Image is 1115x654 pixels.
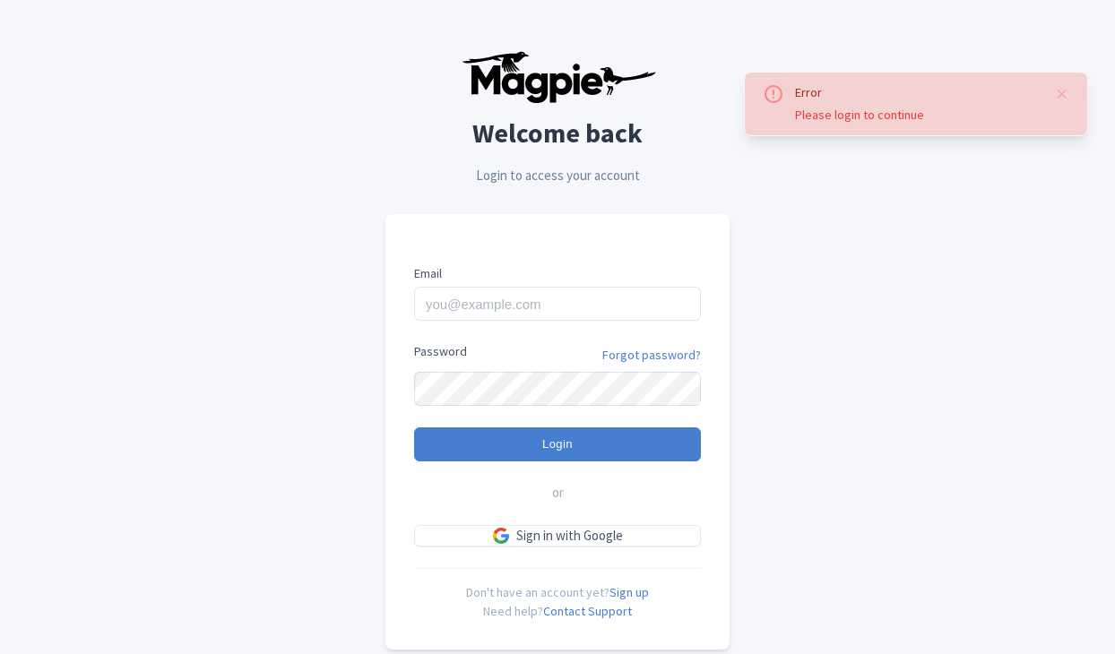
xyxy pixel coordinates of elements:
[543,603,632,619] a: Contact Support
[414,525,701,547] a: Sign in with Google
[385,118,730,148] h2: Welcome back
[414,427,701,461] input: Login
[795,106,1041,125] div: Please login to continue
[414,342,467,361] label: Password
[385,166,730,186] p: Login to access your account
[493,528,509,544] img: google.svg
[414,568,701,621] div: Don't have an account yet? Need help?
[414,287,701,321] input: you@example.com
[795,83,1041,102] div: Error
[1055,83,1069,105] button: Close
[609,584,649,600] a: Sign up
[457,50,659,104] img: logo-ab69f6fb50320c5b225c76a69d11143b.png
[414,264,701,283] label: Email
[552,483,564,503] span: or
[602,346,701,365] a: Forgot password?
